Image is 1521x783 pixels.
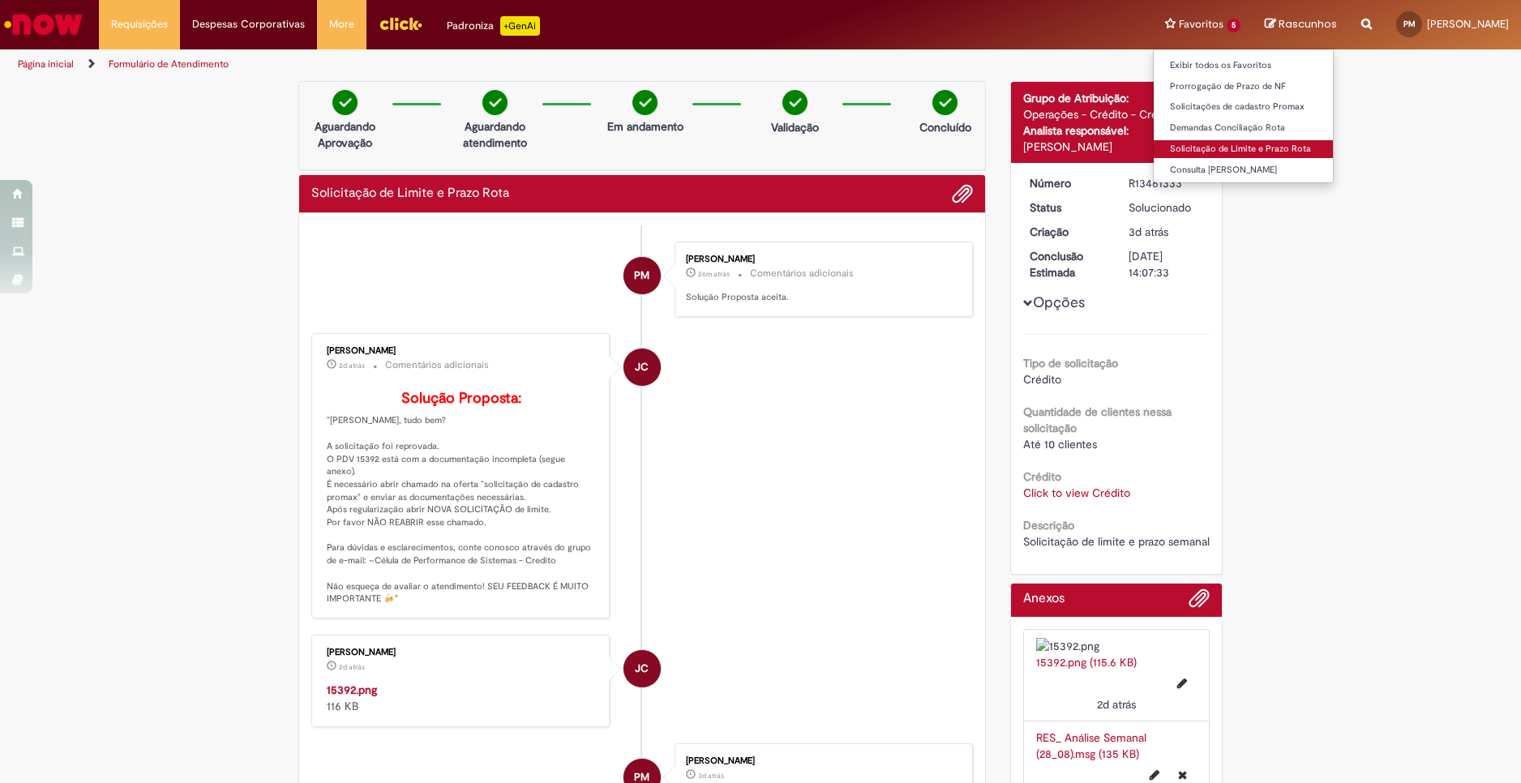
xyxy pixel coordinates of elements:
small: Comentários adicionais [385,358,489,372]
p: Aguardando atendimento [456,118,534,151]
span: Até 10 clientes [1023,437,1097,451]
b: Quantidade de clientes nessa solicitação [1023,404,1172,435]
div: Pedro Arthur Granadeiro Moreira [623,257,661,294]
span: Despesas Corporativas [192,16,305,32]
dt: Conclusão Estimada [1018,248,1117,280]
ul: Trilhas de página [12,49,1002,79]
button: Adicionar anexos [1189,588,1210,617]
span: JC [635,348,649,387]
p: +GenAi [500,16,540,36]
a: RES_ Análise Semanal (28_08).msg (135 KB) [1036,730,1146,761]
a: Rascunhos [1265,17,1337,32]
a: Demandas Conciliação Rota [1154,119,1333,137]
b: Tipo de solicitação [1023,356,1118,370]
span: More [329,16,354,32]
ul: Favoritos [1153,49,1334,183]
span: Rascunhos [1279,16,1337,32]
button: Adicionar anexos [952,183,973,204]
a: Solicitação de Limite e Prazo Rota [1154,140,1333,158]
div: Operações - Crédito - Crédito Rota [1023,106,1210,122]
div: R13461333 [1129,175,1204,191]
p: "[PERSON_NAME], tudo bem? A solicitação foi reprovada. O PDV 15392 está com a documentação incomp... [327,391,597,605]
span: Crédito [1023,372,1061,387]
time: 01/09/2025 08:17:01 [698,269,730,279]
time: 29/08/2025 10:07:26 [698,771,724,781]
div: [PERSON_NAME] [327,346,597,356]
div: Jonas Correia [623,349,661,386]
b: Solução Proposta: [401,389,521,408]
img: check-circle-green.png [782,90,808,115]
div: Padroniza [447,16,540,36]
a: Página inicial [18,58,74,71]
a: Exibir todos os Favoritos [1154,57,1333,75]
div: [PERSON_NAME] [327,648,597,657]
div: [PERSON_NAME] [1023,139,1210,155]
p: Aguardando Aprovação [306,118,384,151]
img: 15392.png [1036,638,1198,654]
img: check-circle-green.png [332,90,358,115]
b: Crédito [1023,469,1061,484]
a: Consulta [PERSON_NAME] [1154,161,1333,179]
h2: Solicitação de Limite e Prazo Rota Histórico de tíquete [311,186,509,201]
div: [PERSON_NAME] [686,756,956,766]
div: 29/08/2025 10:07:29 [1129,224,1204,240]
div: [PERSON_NAME] [686,255,956,264]
span: Requisições [111,16,168,32]
dt: Número [1018,175,1117,191]
span: PM [634,256,649,295]
span: JC [635,649,649,688]
time: 30/08/2025 13:51:22 [339,361,365,370]
div: 116 KB [327,682,597,714]
span: 2d atrás [339,361,365,370]
span: [PERSON_NAME] [1427,17,1509,31]
span: 5 [1227,19,1240,32]
a: 15392.png (115.6 KB) [1036,655,1137,670]
span: 2d atrás [339,662,365,672]
a: Formulário de Atendimento [109,58,229,71]
dt: Status [1018,199,1117,216]
dt: Criação [1018,224,1117,240]
span: Solicitação de limite e prazo semanal [1023,534,1210,549]
p: Validação [771,119,819,135]
time: 30/08/2025 13:50:40 [1097,697,1136,712]
b: Descrição [1023,518,1074,533]
time: 30/08/2025 13:50:40 [339,662,365,672]
div: Grupo de Atribuição: [1023,90,1210,106]
button: Editar nome de arquivo 15392.png [1168,670,1197,696]
img: check-circle-green.png [632,90,658,115]
p: Solução Proposta aceita. [686,291,956,304]
span: Favoritos [1179,16,1223,32]
p: Concluído [919,119,971,135]
img: check-circle-green.png [482,90,508,115]
div: [DATE] 14:07:33 [1129,248,1204,280]
h2: Anexos [1023,592,1065,606]
img: click_logo_yellow_360x200.png [379,11,422,36]
span: PM [1403,19,1416,29]
div: Jonas Correia [623,650,661,687]
span: 3d atrás [698,771,724,781]
div: Solucionado [1129,199,1204,216]
img: ServiceNow [2,8,85,41]
img: check-circle-green.png [932,90,958,115]
a: 15392.png [327,682,377,697]
span: 2d atrás [1097,697,1136,712]
span: 26m atrás [698,269,730,279]
a: Solicitações de cadastro Promax [1154,98,1333,116]
a: Prorrogação de Prazo de NF [1154,78,1333,96]
p: Em andamento [607,118,683,135]
div: Analista responsável: [1023,122,1210,139]
a: Click to view Crédito [1023,486,1130,500]
small: Comentários adicionais [750,267,854,280]
span: 3d atrás [1129,225,1168,239]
